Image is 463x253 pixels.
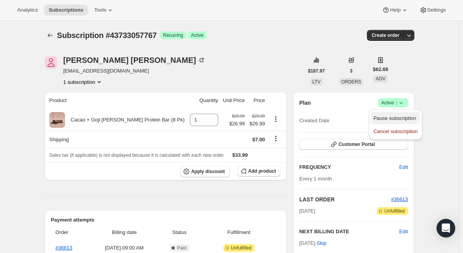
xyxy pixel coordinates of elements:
button: Help [377,5,413,16]
th: Product [45,92,188,109]
h2: NEXT BILLING DATE [299,228,399,236]
button: 3 [345,66,357,76]
span: $187.97 [308,68,325,74]
span: Skip [317,239,326,247]
div: Open Intercom Messenger [437,219,455,237]
button: Shipping actions [270,134,282,143]
span: Add product [248,168,276,174]
span: Todd Kornreich [45,56,57,69]
button: #36613 [391,196,408,203]
span: [DATE] · [299,240,326,246]
button: Add product [237,166,281,177]
button: Skip [312,237,331,250]
span: Active [191,32,204,38]
span: Paid [177,245,186,251]
span: Every 1 month [299,176,332,182]
button: Product actions [270,115,282,123]
span: Settings [427,7,446,13]
img: product img [49,112,65,128]
span: $33.99 [232,152,248,158]
a: #36613 [391,196,408,202]
span: $7.00 [252,137,265,142]
span: [EMAIL_ADDRESS][DOMAIN_NAME] [63,67,205,75]
span: Subscriptions [49,7,83,13]
span: Apply discount [191,168,225,175]
small: $29.99 [232,114,245,118]
span: $62.66 [373,66,388,73]
h2: Plan [299,99,311,107]
div: [PERSON_NAME] [PERSON_NAME] [63,56,205,64]
button: Analytics [12,5,42,16]
button: Settings [415,5,451,16]
button: Apply discount [180,166,230,177]
a: #36613 [56,245,72,251]
th: Shipping [45,131,188,148]
h2: FREQUENCY [299,163,399,171]
span: Unfulfilled [231,245,252,251]
button: Cancel subscription [371,125,420,137]
span: Sales tax (if applicable) is not displayed because it is calculated with each new order. [49,152,225,158]
span: Edit [399,163,408,171]
span: Unfulfilled [384,208,405,214]
span: ORDERS [341,79,361,85]
span: Analytics [17,7,38,13]
button: Tools [89,5,119,16]
th: Unit Price [221,92,247,109]
span: Active [381,99,405,107]
button: Create order [367,30,404,41]
th: Price [247,92,267,109]
span: [DATE] [299,207,315,215]
h2: LAST ORDER [299,196,391,203]
button: Subscriptions [44,5,88,16]
span: 3 [350,68,353,74]
span: Status [161,229,197,236]
span: Pause subscription [374,115,416,121]
button: Customer Portal [299,139,408,150]
span: Cancel subscription [374,128,417,134]
span: Help [390,7,400,13]
span: Recurring [163,32,183,38]
span: Customer Portal [338,141,375,147]
th: Order [51,224,89,241]
th: Quantity [187,92,220,109]
span: Billing date [91,229,157,236]
span: LTV [312,79,321,85]
span: Tools [94,7,106,13]
button: Subscriptions [45,30,56,41]
small: $29.99 [252,114,265,118]
span: AOV [375,76,385,81]
span: Create order [372,32,399,38]
span: $26.99 [249,120,265,128]
button: Product actions [63,78,103,86]
button: Edit [395,161,412,173]
span: Fulfillment [202,229,276,236]
h2: Payment attempts [51,216,281,224]
button: Pause subscription [371,112,420,124]
span: | [396,100,397,106]
span: Created Date [299,117,329,125]
span: $26.99 [229,120,245,128]
div: Cacao + Goji [PERSON_NAME] Protein Bar (8 Pk) [65,116,185,124]
button: Edit [399,228,408,236]
button: $187.97 [303,66,330,76]
span: [DATE] · 09:00 AM [91,244,157,252]
span: Subscription #43733057767 [57,31,157,40]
